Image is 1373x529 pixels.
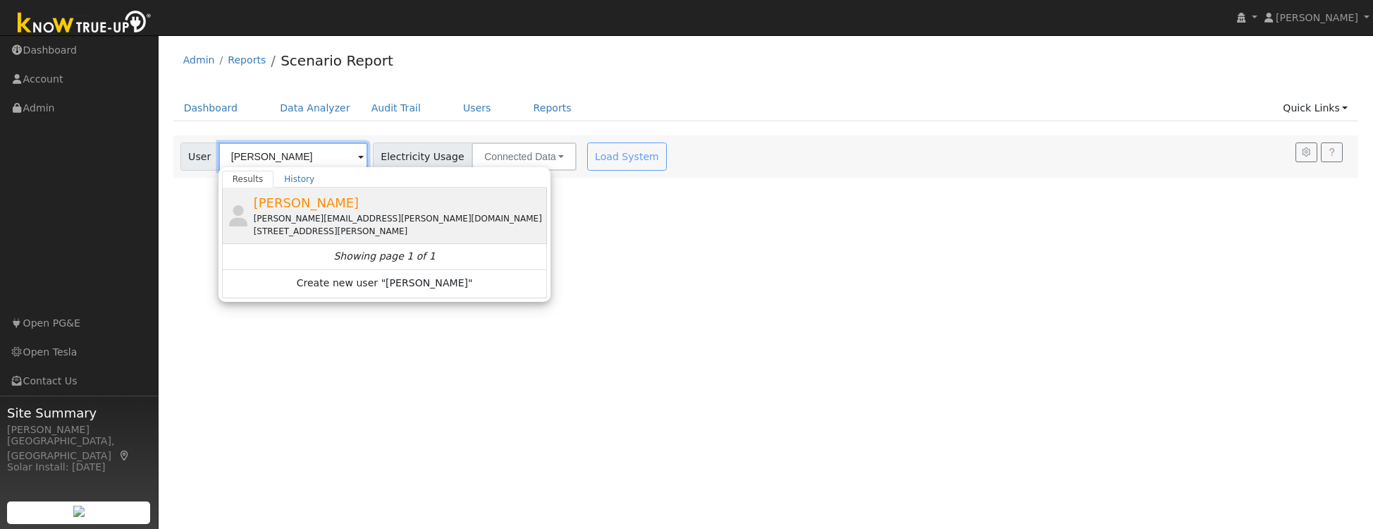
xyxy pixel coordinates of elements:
a: Data Analyzer [269,95,361,121]
a: Quick Links [1272,95,1358,121]
span: [PERSON_NAME] [1276,12,1358,23]
a: Users [452,95,502,121]
a: Admin [183,54,215,66]
a: Audit Trail [361,95,431,121]
input: Select a User [218,142,368,171]
img: Know True-Up [11,8,159,39]
button: Connected Data [472,142,577,171]
span: User [180,142,219,171]
span: Create new user "[PERSON_NAME]" [297,276,473,292]
div: [PERSON_NAME][EMAIL_ADDRESS][PERSON_NAME][DOMAIN_NAME] [254,212,545,225]
a: Help Link [1321,142,1343,162]
a: Map [118,450,131,461]
a: Scenario Report [281,52,393,69]
img: retrieve [73,506,85,517]
a: Dashboard [173,95,249,121]
div: [GEOGRAPHIC_DATA], [GEOGRAPHIC_DATA] [7,434,151,463]
a: Reports [523,95,582,121]
button: Settings [1295,142,1317,162]
span: Electricity Usage [373,142,472,171]
a: Results [222,171,274,188]
div: [PERSON_NAME] [7,422,151,437]
span: Site Summary [7,403,151,422]
span: [PERSON_NAME] [254,195,359,210]
a: History [273,171,325,188]
a: Reports [228,54,266,66]
div: [STREET_ADDRESS][PERSON_NAME] [254,225,545,238]
div: Solar Install: [DATE] [7,460,151,475]
i: Showing page 1 of 1 [333,249,435,264]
